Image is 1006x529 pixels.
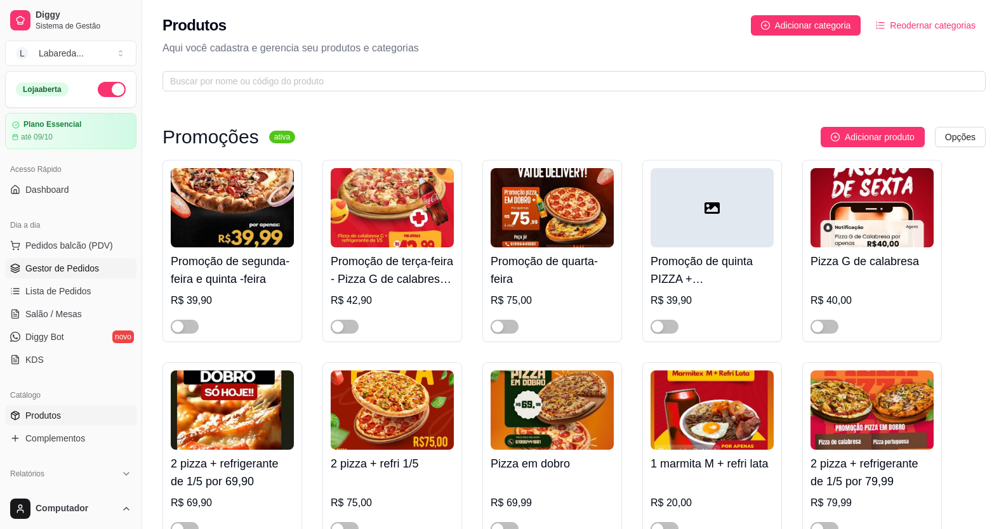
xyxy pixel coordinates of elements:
[162,41,986,56] p: Aqui você cadastra e gerencia seu produtos e categorias
[5,180,136,200] a: Dashboard
[5,281,136,301] a: Lista de Pedidos
[36,503,116,514] span: Computador
[5,258,136,278] a: Gestor de Pedidos
[811,293,934,308] div: R$ 40,00
[25,488,109,500] span: Relatórios de vendas
[25,183,69,196] span: Dashboard
[170,74,968,88] input: Buscar por nome ou código do produto
[811,370,934,450] img: product-image
[162,15,227,36] h2: Produtos
[25,262,99,275] span: Gestor de Pedidos
[25,432,85,445] span: Complementos
[945,130,976,144] span: Opções
[171,252,294,288] h4: Promoção de segunda-feira e quinta -feira
[491,252,614,288] h4: Promoção de quarta-feira
[811,455,934,490] h4: 2 pizza + refrigerante de 1/5 por 79,99
[5,41,136,66] button: Select a team
[811,252,934,270] h4: Pizza G de calabresa
[25,308,82,320] span: Salão / Mesas
[171,293,294,308] div: R$ 39,90
[25,285,91,297] span: Lista de Pedidos
[331,370,454,450] img: product-image
[331,168,454,247] img: product-image
[5,349,136,370] a: KDS
[491,168,614,247] img: product-image
[491,495,614,511] div: R$ 69,99
[171,455,294,490] h4: 2 pizza + refrigerante de 1/5 por 69,90
[651,370,774,450] img: product-image
[36,21,131,31] span: Sistema de Gestão
[845,130,915,144] span: Adicionar produto
[491,455,614,473] h4: Pizza em dobro
[651,455,774,473] h4: 1 marmita M + refri lata
[25,353,44,366] span: KDS
[751,15,861,36] button: Adicionar categoria
[651,495,774,511] div: R$ 20,00
[831,133,840,141] span: plus-circle
[876,21,885,30] span: ordered-list
[775,18,851,32] span: Adicionar categoria
[331,495,454,511] div: R$ 75,00
[5,493,136,524] button: Computador
[331,252,454,288] h4: Promoção de terça-feira - Pizza G de calabresa + refrigerante de 1/5
[162,129,259,145] h3: Promoções
[98,82,126,97] button: Alterar Status
[21,132,53,142] article: até 09/10
[39,47,84,60] div: Labareda ...
[10,469,44,479] span: Relatórios
[16,47,29,60] span: L
[761,21,770,30] span: plus-circle
[651,293,774,308] div: R$ 39,90
[5,235,136,256] button: Pedidos balcão (PDV)
[5,484,136,504] a: Relatórios de vendas
[5,113,136,149] a: Plano Essencialaté 09/10
[866,15,986,36] button: Reodernar categorias
[935,127,986,147] button: Opções
[331,455,454,473] h4: 2 pizza + refri 1/5
[811,495,934,511] div: R$ 79,99
[5,405,136,426] a: Produtos
[171,370,294,450] img: product-image
[25,409,61,422] span: Produtos
[5,385,136,405] div: Catálogo
[5,215,136,235] div: Dia a dia
[491,370,614,450] img: product-image
[331,293,454,308] div: R$ 42,90
[890,18,976,32] span: Reodernar categorias
[5,5,136,36] a: DiggySistema de Gestão
[25,239,113,252] span: Pedidos balcão (PDV)
[5,159,136,180] div: Acesso Rápido
[821,127,925,147] button: Adicionar produto
[171,168,294,247] img: product-image
[25,330,64,343] span: Diggy Bot
[811,168,934,247] img: product-image
[651,252,774,288] h4: Promoção de quinta PIZZA + REFRIGERANTE 1/5
[491,293,614,308] div: R$ 75,00
[16,82,69,96] div: Loja aberta
[5,304,136,324] a: Salão / Mesas
[269,131,295,143] sup: ativa
[5,428,136,448] a: Complementos
[23,120,81,129] article: Plano Essencial
[36,10,131,21] span: Diggy
[5,327,136,347] a: Diggy Botnovo
[171,495,294,511] div: R$ 69,90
